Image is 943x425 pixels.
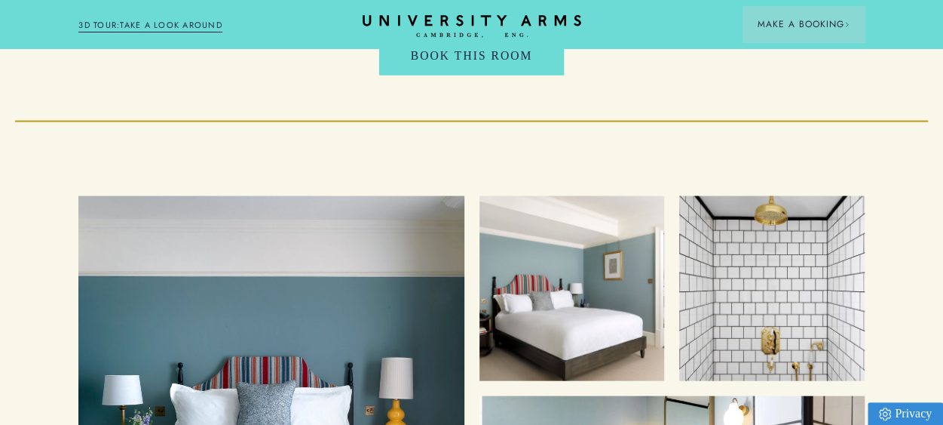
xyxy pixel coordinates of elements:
a: Home [363,15,581,38]
button: Make a BookingArrow icon [742,6,865,42]
a: Privacy [868,402,943,425]
img: Privacy [879,408,891,420]
a: 3D TOUR:TAKE A LOOK AROUND [78,19,222,32]
span: Make a Booking [758,17,850,31]
a: Book This Room [379,36,565,75]
img: Arrow icon [844,22,850,27]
